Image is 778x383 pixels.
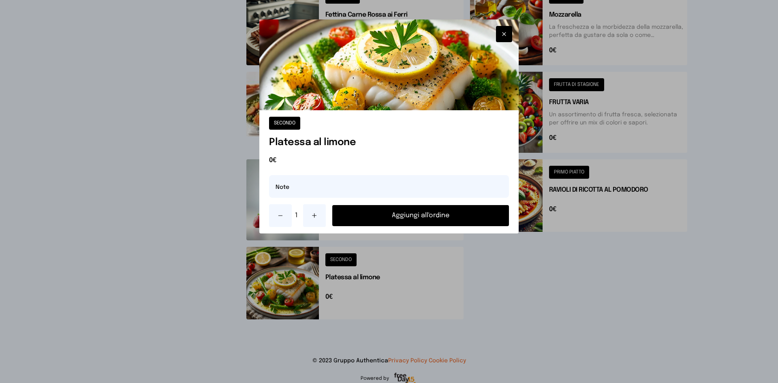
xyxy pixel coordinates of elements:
[259,19,519,110] img: Platessa al limone
[269,156,509,165] span: 0€
[269,117,300,130] button: SECONDO
[269,136,509,149] h1: Platessa al limone
[295,211,300,220] span: 1
[332,205,509,226] button: Aggiungi all'ordine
